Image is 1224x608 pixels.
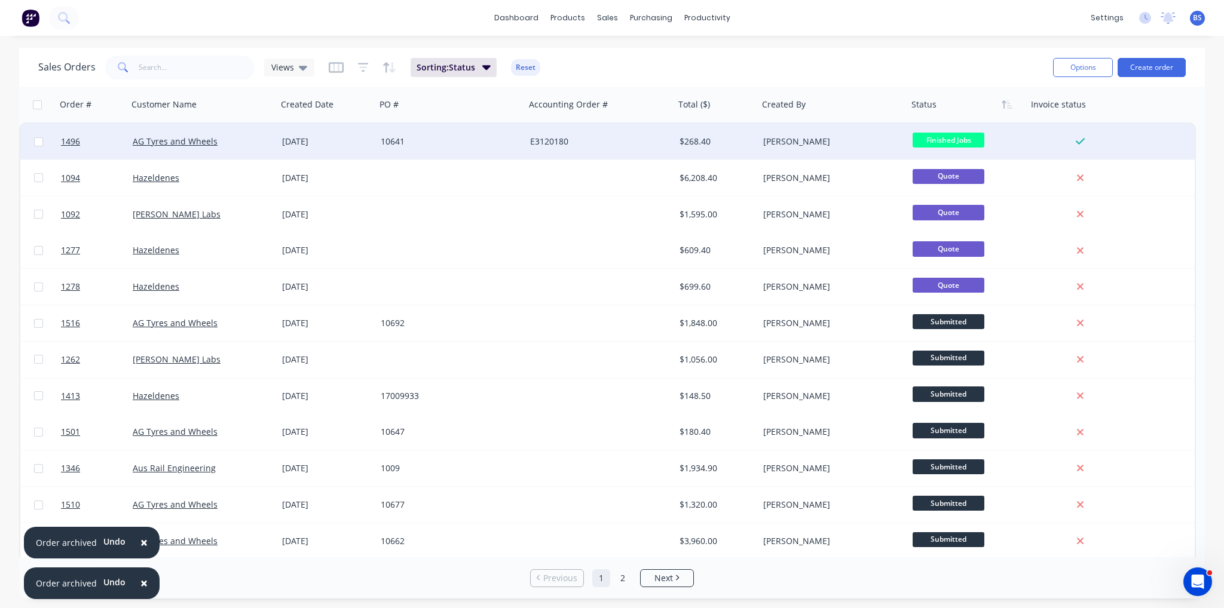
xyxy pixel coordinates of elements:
[61,499,80,511] span: 1510
[411,58,497,77] button: Sorting:Status
[36,536,97,549] div: Order archived
[654,572,673,584] span: Next
[763,390,896,402] div: [PERSON_NAME]
[61,426,80,438] span: 1501
[763,281,896,293] div: [PERSON_NAME]
[680,281,750,293] div: $699.60
[530,136,663,148] div: E3120180
[680,136,750,148] div: $268.40
[133,390,179,401] a: Hazeldenes
[61,305,133,341] a: 1516
[381,426,513,438] div: 10647
[282,499,371,511] div: [DATE]
[61,232,133,268] a: 1277
[61,414,133,450] a: 1501
[763,136,896,148] div: [PERSON_NAME]
[680,499,750,511] div: $1,320.00
[678,9,736,27] div: productivity
[614,569,632,587] a: Page 2
[61,462,80,474] span: 1346
[680,317,750,329] div: $1,848.00
[913,241,984,256] span: Quote
[61,487,133,523] a: 1510
[61,342,133,377] a: 1262
[61,196,133,232] a: 1092
[133,426,218,437] a: AG Tyres and Wheels
[61,172,80,184] span: 1094
[133,535,218,546] a: AG Tyres and Wheels
[592,569,610,587] a: Page 1 is your current page
[282,462,371,474] div: [DATE]
[624,9,678,27] div: purchasing
[133,499,218,510] a: AG Tyres and Wheels
[61,136,80,148] span: 1496
[543,572,577,584] span: Previous
[913,169,984,184] span: Quote
[591,9,624,27] div: sales
[381,136,513,148] div: 10641
[128,529,160,557] button: Close
[488,9,544,27] a: dashboard
[140,575,148,591] span: ×
[680,426,750,438] div: $180.40
[61,354,80,366] span: 1262
[680,462,750,474] div: $1,934.90
[763,354,896,366] div: [PERSON_NAME]
[61,450,133,486] a: 1346
[282,281,371,293] div: [DATE]
[38,62,96,73] h1: Sales Orders
[128,569,160,598] button: Close
[544,9,591,27] div: products
[417,62,475,73] span: Sorting: Status
[282,244,371,256] div: [DATE]
[282,426,371,438] div: [DATE]
[913,423,984,438] span: Submitted
[913,459,984,474] span: Submitted
[913,205,984,220] span: Quote
[913,496,984,511] span: Submitted
[763,317,896,329] div: [PERSON_NAME]
[680,390,750,402] div: $148.50
[271,61,294,73] span: Views
[763,499,896,511] div: [PERSON_NAME]
[61,317,80,329] span: 1516
[913,133,984,148] span: Finished Jobs
[36,577,97,589] div: Order archived
[911,99,937,110] div: Status
[763,172,896,184] div: [PERSON_NAME]
[133,208,221,220] a: [PERSON_NAME] Labs
[22,9,39,27] img: Factory
[281,99,333,110] div: Created Date
[133,354,221,365] a: [PERSON_NAME] Labs
[97,533,132,551] button: Undo
[133,317,218,328] a: AG Tyres and Wheels
[678,99,710,110] div: Total ($)
[140,534,148,551] span: ×
[1118,58,1186,77] button: Create order
[381,390,513,402] div: 17009933
[641,572,693,584] a: Next page
[61,208,80,220] span: 1092
[381,535,513,547] div: 10662
[133,136,218,147] a: AG Tyres and Wheels
[133,281,179,292] a: Hazeldenes
[913,351,984,366] span: Submitted
[61,523,133,559] a: 1505
[61,378,133,414] a: 1413
[282,317,371,329] div: [DATE]
[381,499,513,511] div: 10677
[1085,9,1130,27] div: settings
[1031,99,1086,110] div: Invoice status
[763,244,896,256] div: [PERSON_NAME]
[1193,13,1202,23] span: BS
[1053,58,1113,77] button: Options
[61,244,80,256] span: 1277
[913,314,984,329] span: Submitted
[131,99,197,110] div: Customer Name
[282,390,371,402] div: [DATE]
[139,56,255,79] input: Search...
[133,462,216,474] a: Aus Rail Engineering
[97,573,132,591] button: Undo
[913,278,984,293] span: Quote
[680,172,750,184] div: $6,208.40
